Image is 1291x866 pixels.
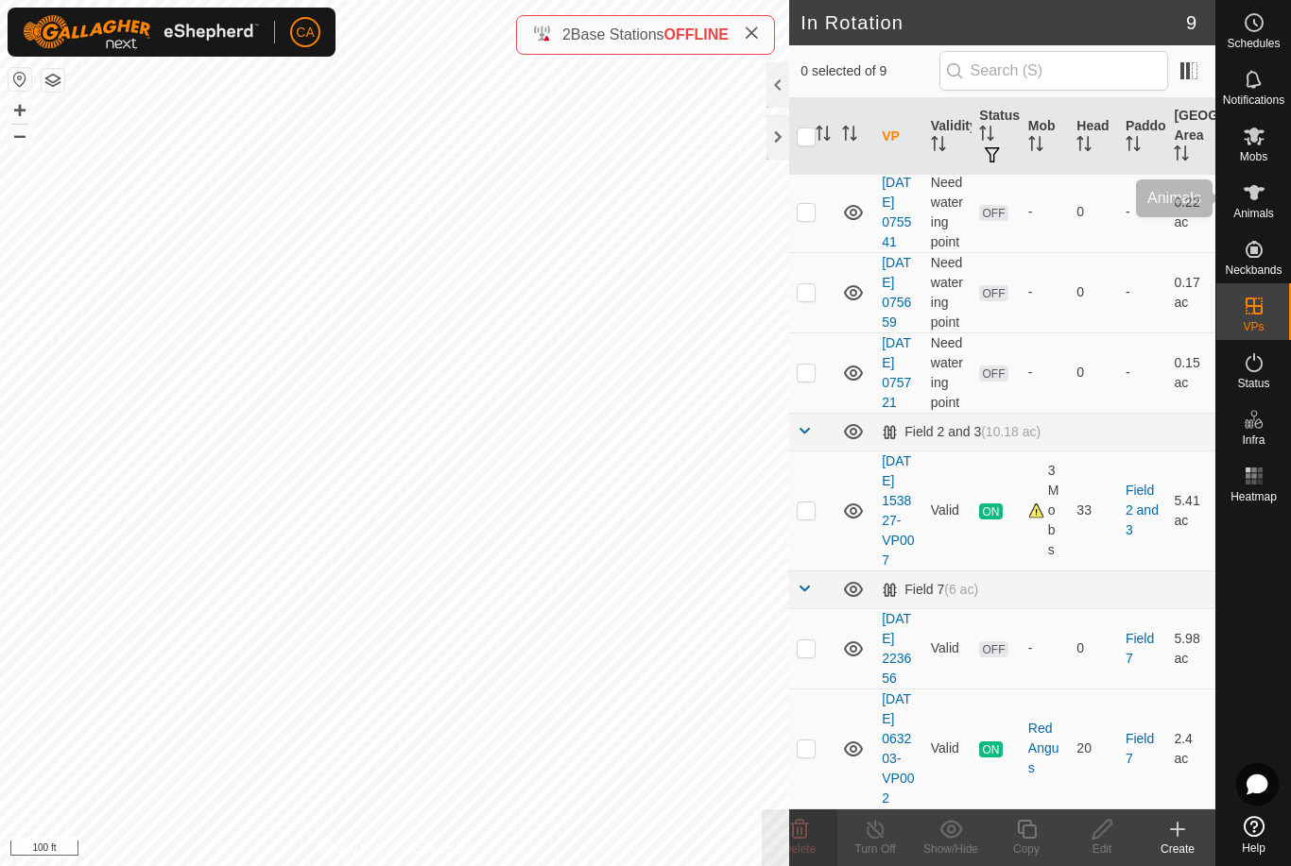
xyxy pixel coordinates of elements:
[816,128,831,144] p-sorticon: Activate to sort
[1118,172,1167,252] td: -
[923,252,973,332] td: Need watering point
[320,841,391,858] a: Privacy Policy
[1069,688,1118,808] td: 20
[979,205,1007,221] span: OFF
[1118,98,1167,176] th: Paddock
[1186,8,1196,37] span: 9
[1069,172,1118,252] td: 0
[1126,139,1141,154] p-sorticon: Activate to sort
[923,608,973,688] td: Valid
[783,842,817,856] span: Delete
[1126,631,1154,666] a: Field 7
[1166,608,1215,688] td: 5.98 ac
[1231,491,1277,502] span: Heatmap
[1028,139,1043,154] p-sorticon: Activate to sort
[9,68,31,91] button: Reset Map
[42,69,64,92] button: Map Layers
[1118,332,1167,413] td: -
[1174,148,1189,163] p-sorticon: Activate to sort
[931,139,946,154] p-sorticon: Activate to sort
[9,99,31,122] button: +
[1028,638,1062,658] div: -
[1028,461,1062,560] div: 3 Mobs
[1166,252,1215,332] td: 0.17 ac
[1064,841,1140,858] div: Edit
[979,285,1007,301] span: OFF
[882,175,911,249] a: [DATE] 075541
[1233,208,1274,219] span: Animals
[1118,252,1167,332] td: -
[882,424,1041,440] div: Field 2 and 3
[1216,808,1291,861] a: Help
[1028,282,1062,302] div: -
[882,453,914,568] a: [DATE] 153827-VP007
[1225,264,1282,276] span: Neckbands
[1166,450,1215,570] td: 5.41 ac
[979,365,1007,382] span: OFF
[1166,688,1215,808] td: 2.4 ac
[1237,378,1269,389] span: Status
[979,641,1007,657] span: OFF
[1242,434,1265,446] span: Infra
[1028,363,1062,382] div: -
[979,128,994,144] p-sorticon: Activate to sort
[1242,842,1265,854] span: Help
[1069,332,1118,413] td: 0
[1069,252,1118,332] td: 0
[1126,731,1154,766] a: Field 7
[1021,98,1070,176] th: Mob
[1227,38,1280,49] span: Schedules
[981,424,1041,439] span: (10.18 ac)
[842,128,857,144] p-sorticon: Activate to sort
[837,841,913,858] div: Turn Off
[923,172,973,252] td: Need watering point
[1166,332,1215,413] td: 0.15 ac
[989,841,1064,858] div: Copy
[882,691,914,806] a: [DATE] 063203-VP002
[882,611,911,686] a: [DATE] 223656
[1166,98,1215,176] th: [GEOGRAPHIC_DATA] Area
[972,98,1021,176] th: Status
[923,450,973,570] td: Valid
[1166,172,1215,252] td: 0.22 ac
[923,332,973,413] td: Need watering point
[1126,483,1159,537] a: Field 2 and 3
[882,582,978,598] div: Field 7
[1069,450,1118,570] td: 33
[1028,719,1062,778] div: Red Angus
[1223,94,1284,106] span: Notifications
[1076,139,1092,154] p-sorticon: Activate to sort
[800,61,938,81] span: 0 selected of 9
[800,11,1186,34] h2: In Rotation
[296,23,314,42] span: CA
[944,582,978,597] span: (6 ac)
[1240,151,1267,162] span: Mobs
[413,841,469,858] a: Contact Us
[1028,202,1062,222] div: -
[979,741,1002,757] span: ON
[913,841,989,858] div: Show/Hide
[923,98,973,176] th: Validity
[882,335,911,410] a: [DATE] 075721
[882,255,911,330] a: [DATE] 075659
[1243,321,1264,332] span: VPs
[664,26,729,42] span: OFFLINE
[23,15,259,49] img: Gallagher Logo
[874,98,923,176] th: VP
[571,26,664,42] span: Base Stations
[979,503,1002,519] span: ON
[1069,608,1118,688] td: 0
[1069,98,1118,176] th: Head
[9,124,31,146] button: –
[562,26,571,42] span: 2
[939,51,1168,91] input: Search (S)
[923,688,973,808] td: Valid
[1140,841,1215,858] div: Create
